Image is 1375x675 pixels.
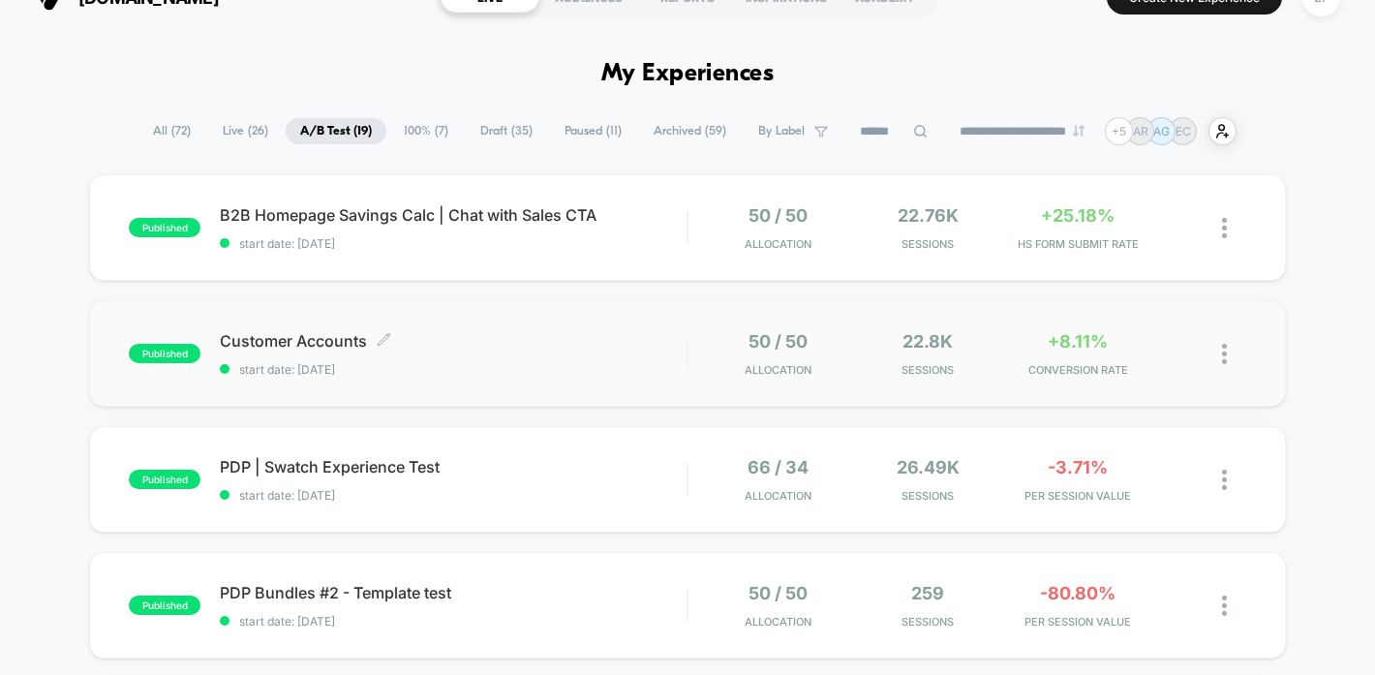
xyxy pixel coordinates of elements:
[1153,124,1170,138] p: AG
[858,363,998,377] span: Sessions
[745,237,811,251] span: Allocation
[550,118,636,144] span: Paused ( 11 )
[1073,125,1085,137] img: end
[138,118,205,144] span: All ( 72 )
[286,118,386,144] span: A/B Test ( 19 )
[858,489,998,503] span: Sessions
[749,205,808,226] span: 50 / 50
[220,614,687,629] span: start date: [DATE]
[1008,615,1148,629] span: PER SESSION VALUE
[1105,117,1133,145] div: + 5
[1048,457,1108,477] span: -3.71%
[601,60,775,88] h1: My Experiences
[745,489,811,503] span: Allocation
[758,124,805,138] span: By Label
[1222,596,1227,616] img: close
[1176,124,1191,138] p: EC
[902,331,953,352] span: 22.8k
[220,331,687,351] span: Customer Accounts
[745,615,811,629] span: Allocation
[1222,470,1227,490] img: close
[639,118,741,144] span: Archived ( 59 )
[129,596,200,615] span: published
[1041,205,1115,226] span: +25.18%
[858,615,998,629] span: Sessions
[749,331,808,352] span: 50 / 50
[220,236,687,251] span: start date: [DATE]
[911,583,944,603] span: 259
[898,205,959,226] span: 22.76k
[389,118,463,144] span: 100% ( 7 )
[1008,489,1148,503] span: PER SESSION VALUE
[220,362,687,377] span: start date: [DATE]
[1133,124,1148,138] p: AR
[745,363,811,377] span: Allocation
[1008,237,1148,251] span: Hs Form Submit Rate
[749,583,808,603] span: 50 / 50
[466,118,547,144] span: Draft ( 35 )
[1040,583,1115,603] span: -80.80%
[1048,331,1108,352] span: +8.11%
[220,488,687,503] span: start date: [DATE]
[208,118,283,144] span: Live ( 26 )
[129,344,200,363] span: published
[129,218,200,237] span: published
[897,457,960,477] span: 26.49k
[220,457,687,476] span: PDP | Swatch Experience Test
[748,457,809,477] span: 66 / 34
[858,237,998,251] span: Sessions
[1222,344,1227,364] img: close
[1008,363,1148,377] span: CONVERSION RATE
[220,205,687,225] span: B2B Homepage Savings Calc | Chat with Sales CTA
[220,583,687,602] span: PDP Bundles #2 - Template test
[129,470,200,489] span: published
[1222,218,1227,238] img: close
